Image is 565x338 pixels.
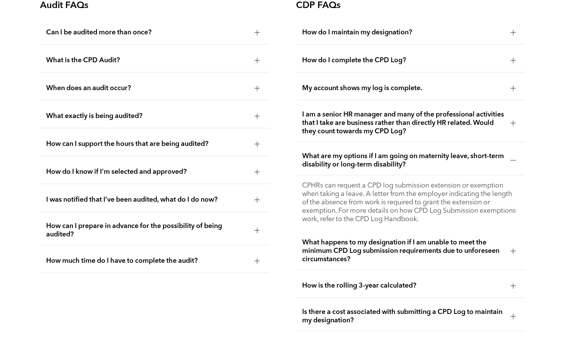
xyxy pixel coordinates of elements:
[46,257,248,265] span: How much time do I have to complete the audit?
[296,1,341,10] span: CDP FAQs
[46,168,248,176] span: How do I know if I’m selected and approved?
[302,308,504,325] span: Is there a cost associated with submitting a CPD Log to maintain my designation?
[46,140,248,148] span: How can I support the hours that are being audited?
[40,1,89,10] span: Audit FAQs
[302,152,504,169] span: What are my options if I am going on maternity leave, short-term disability or long-term disability?
[46,222,248,239] span: How can I prepare in advance for the possibility of being audited?
[46,196,248,204] span: I was notified that I’ve been audited, what do I do now?
[46,112,248,120] span: What exactly is being audited?
[46,84,248,92] span: When does an audit occur?
[302,110,504,136] span: I am a senior HR manager and many of the professional activities that I take are business rather ...
[46,28,248,37] span: Can I be audited more than once?
[302,56,504,65] span: How do I complete the CPD Log?
[302,181,519,223] p: CPHRs can request a CPD log submission extension or exemption when taking a leave. A letter from ...
[302,238,504,264] span: What happens to my designation if I am unable to meet the minimum CPD Log submission requirements...
[46,56,248,65] span: What is the CPD Audit?
[302,28,504,37] span: How do I maintain my designation?
[302,281,504,290] span: How is the rolling 3-year calculated?
[302,84,504,92] span: My account shows my log is complete.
